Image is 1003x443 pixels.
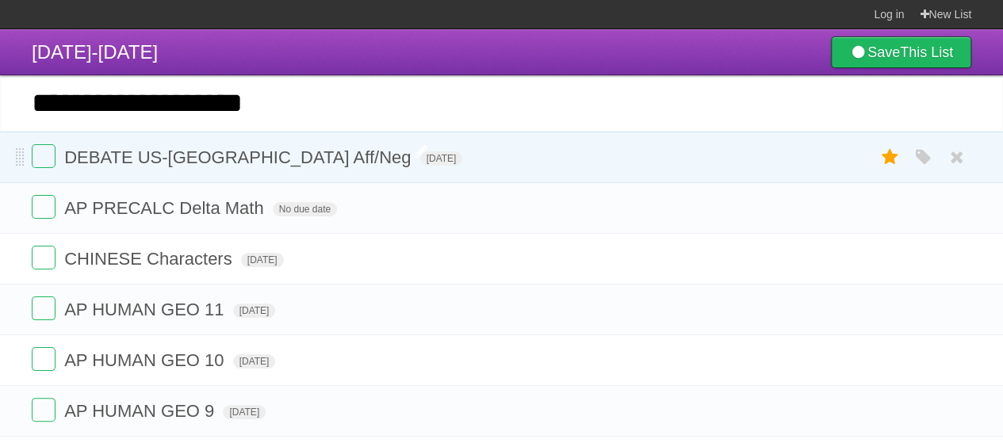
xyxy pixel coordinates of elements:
a: SaveThis List [831,36,971,68]
label: Done [32,144,56,168]
span: AP HUMAN GEO 11 [64,300,228,319]
span: [DATE] [233,354,276,369]
label: Done [32,246,56,269]
span: AP HUMAN GEO 9 [64,401,218,421]
span: DEBATE US-[GEOGRAPHIC_DATA] Aff/Neg [64,147,415,167]
label: Done [32,347,56,371]
span: No due date [273,202,337,216]
label: Done [32,398,56,422]
span: [DATE] [420,151,463,166]
span: [DATE]-[DATE] [32,41,158,63]
span: CHINESE Characters [64,249,236,269]
span: [DATE] [223,405,266,419]
label: Star task [875,144,905,170]
span: [DATE] [241,253,284,267]
label: Done [32,195,56,219]
span: AP PRECALC Delta Math [64,198,267,218]
label: Done [32,296,56,320]
span: [DATE] [233,304,276,318]
span: AP HUMAN GEO 10 [64,350,228,370]
b: This List [900,44,953,60]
